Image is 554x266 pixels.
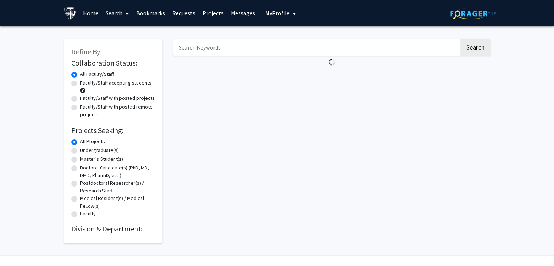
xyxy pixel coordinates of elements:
[523,233,549,261] iframe: Chat
[80,79,152,87] label: Faculty/Staff accepting students
[173,39,459,56] input: Search Keywords
[133,0,169,26] a: Bookmarks
[227,0,259,26] a: Messages
[64,7,77,20] img: Johns Hopkins University Logo
[80,210,96,218] label: Faculty
[460,39,490,56] button: Search
[80,164,155,179] label: Doctoral Candidate(s) (PhD, MD, DMD, PharmD, etc.)
[80,155,123,163] label: Master's Student(s)
[80,138,105,145] label: All Projects
[325,56,338,69] img: Loading
[71,47,100,56] span: Refine By
[80,94,155,102] label: Faculty/Staff with posted projects
[80,179,155,195] label: Postdoctoral Researcher(s) / Research Staff
[80,103,155,118] label: Faculty/Staff with posted remote projects
[265,9,290,17] span: My Profile
[80,146,119,154] label: Undergraduate(s)
[199,0,227,26] a: Projects
[80,195,155,210] label: Medical Resident(s) / Medical Fellow(s)
[80,70,114,78] label: All Faculty/Staff
[102,0,133,26] a: Search
[71,126,155,135] h2: Projects Seeking:
[173,69,490,85] nav: Page navigation
[79,0,102,26] a: Home
[71,224,155,233] h2: Division & Department:
[450,8,496,19] img: ForagerOne Logo
[169,0,199,26] a: Requests
[71,59,155,67] h2: Collaboration Status:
